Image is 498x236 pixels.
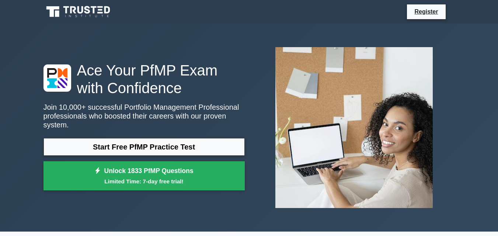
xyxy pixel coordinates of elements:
[43,161,245,191] a: Unlock 1833 PfMP QuestionsLimited Time: 7-day free trial!
[43,103,245,129] p: Join 10,000+ successful Portfolio Management Professional professionals who boosted their careers...
[410,7,442,16] a: Register
[53,177,236,186] small: Limited Time: 7-day free trial!
[43,138,245,156] a: Start Free PfMP Practice Test
[43,61,245,97] h1: Ace Your PfMP Exam with Confidence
